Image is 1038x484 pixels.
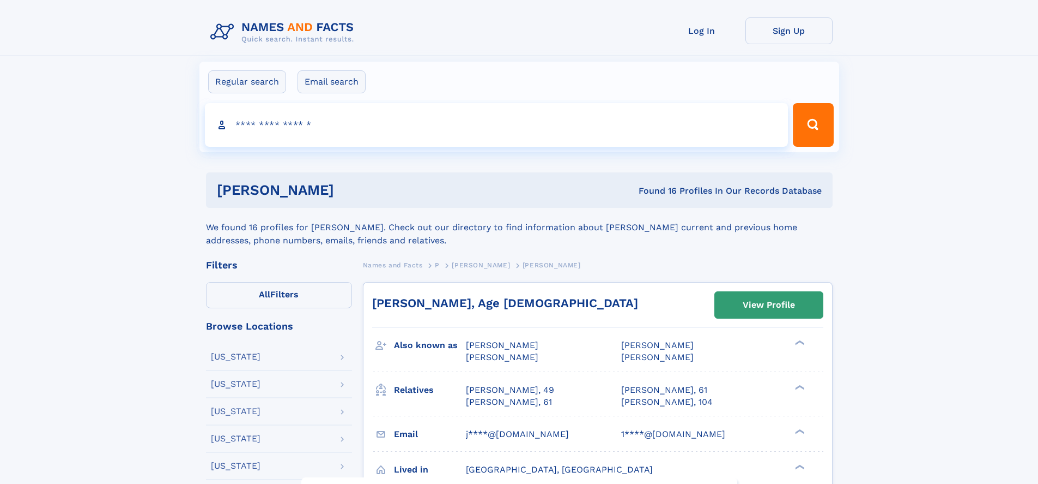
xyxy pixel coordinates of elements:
[394,425,466,444] h3: Email
[298,70,366,93] label: Email search
[435,258,440,272] a: P
[792,428,805,435] div: ❯
[523,261,581,269] span: [PERSON_NAME]
[206,260,352,270] div: Filters
[211,352,260,361] div: [US_STATE]
[435,261,440,269] span: P
[621,396,713,408] a: [PERSON_NAME], 104
[621,352,694,362] span: [PERSON_NAME]
[745,17,833,44] a: Sign Up
[466,396,552,408] a: [PERSON_NAME], 61
[211,407,260,416] div: [US_STATE]
[466,384,554,396] a: [PERSON_NAME], 49
[743,292,795,318] div: View Profile
[621,384,707,396] a: [PERSON_NAME], 61
[217,183,487,197] h1: [PERSON_NAME]
[466,352,538,362] span: [PERSON_NAME]
[793,103,833,147] button: Search Button
[211,462,260,470] div: [US_STATE]
[452,258,510,272] a: [PERSON_NAME]
[466,464,653,475] span: [GEOGRAPHIC_DATA], [GEOGRAPHIC_DATA]
[206,321,352,331] div: Browse Locations
[208,70,286,93] label: Regular search
[259,289,270,300] span: All
[792,384,805,391] div: ❯
[658,17,745,44] a: Log In
[205,103,788,147] input: search input
[211,380,260,389] div: [US_STATE]
[792,463,805,470] div: ❯
[621,340,694,350] span: [PERSON_NAME]
[394,381,466,399] h3: Relatives
[211,434,260,443] div: [US_STATE]
[792,339,805,346] div: ❯
[206,17,363,47] img: Logo Names and Facts
[394,336,466,355] h3: Also known as
[715,292,823,318] a: View Profile
[363,258,423,272] a: Names and Facts
[394,461,466,479] h3: Lived in
[206,282,352,308] label: Filters
[206,208,833,247] div: We found 16 profiles for [PERSON_NAME]. Check out our directory to find information about [PERSON...
[372,296,638,310] a: [PERSON_NAME], Age [DEMOGRAPHIC_DATA]
[466,340,538,350] span: [PERSON_NAME]
[486,185,822,197] div: Found 16 Profiles In Our Records Database
[452,261,510,269] span: [PERSON_NAME]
